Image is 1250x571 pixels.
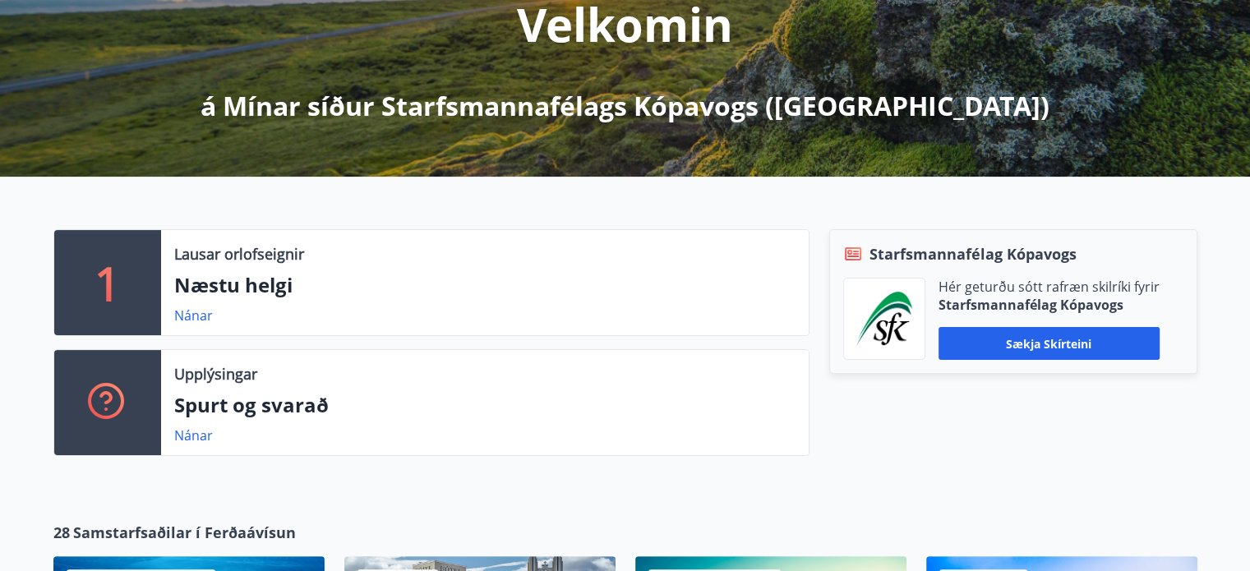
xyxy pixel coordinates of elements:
[856,292,912,346] img: x5MjQkxwhnYn6YREZUTEa9Q4KsBUeQdWGts9Dj4O.png
[174,243,304,265] p: Lausar orlofseignir
[174,363,257,385] p: Upplýsingar
[174,271,796,299] p: Næstu helgi
[939,296,1160,314] p: Starfsmannafélag Kópavogs
[174,306,213,325] a: Nánar
[869,243,1077,265] span: Starfsmannafélag Kópavogs
[95,251,121,314] p: 1
[174,426,213,444] a: Nánar
[174,391,796,419] p: Spurt og svarað
[53,522,70,543] span: 28
[201,88,1049,124] p: á Mínar síður Starfsmannafélags Kópavogs ([GEOGRAPHIC_DATA])
[939,278,1160,296] p: Hér geturðu sótt rafræn skilríki fyrir
[73,522,296,543] span: Samstarfsaðilar í Ferðaávísun
[939,327,1160,360] button: Sækja skírteini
